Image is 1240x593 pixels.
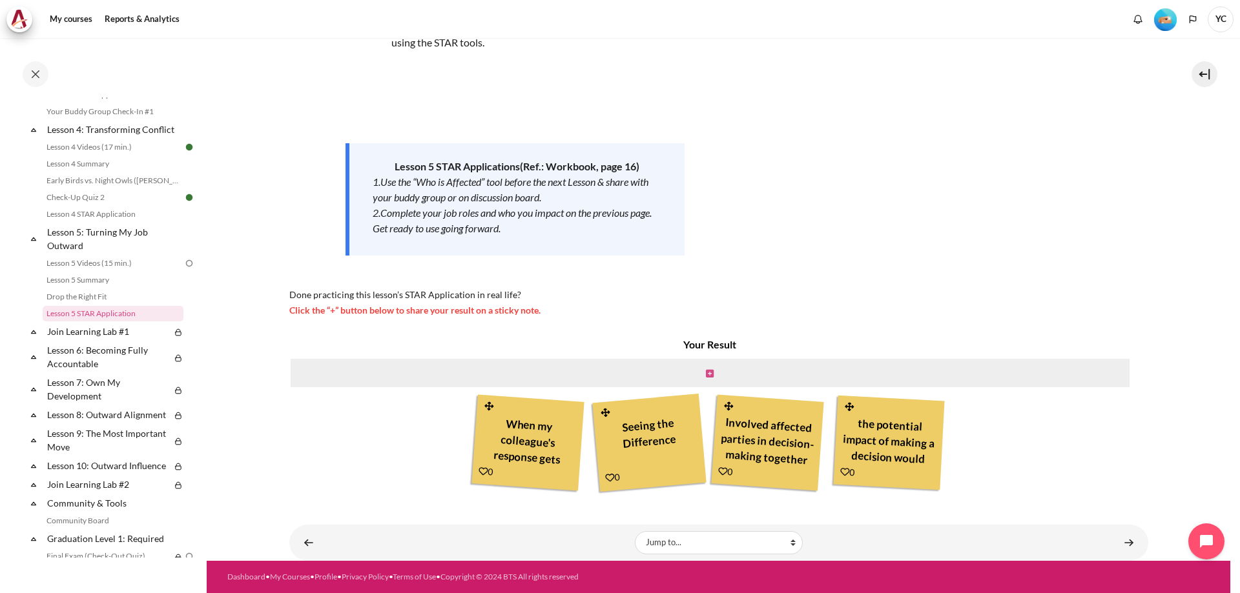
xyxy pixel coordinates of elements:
[43,104,183,119] a: Your Buddy Group Check-In #1
[45,121,183,138] a: Lesson 4: Transforming Conflict
[183,257,195,269] img: To do
[440,572,579,581] a: Copyright © 2024 BTS All rights reserved
[841,411,937,469] div: the potential impact of making a decision would impact everyone in the job map
[45,425,170,456] a: Lesson 9: The Most Important Move
[1116,530,1142,555] a: Community Board ►
[45,223,183,254] a: Lesson 5: Turning My Job Outward
[27,408,40,421] span: Collapse
[100,6,184,32] a: Reports & Analytics
[479,464,493,478] div: 0
[183,550,195,562] img: To do
[45,530,183,547] a: Graduation Level 1: Required
[479,467,488,476] i: Add a Like
[719,410,816,470] div: Involved affected parties in decision-making together for positive outcomes.
[27,123,40,136] span: Collapse
[479,410,576,470] div: When my colleague's response gets further delayed, my team's performance will be most impacted.
[183,141,195,153] img: Done
[45,476,170,493] a: Join Learning Lab #2
[43,548,170,564] a: Final Exam (Check-Out Quiz)
[27,478,40,491] span: Collapse
[289,305,541,316] span: Click the “+” button below to share your result on a sticky note.
[43,272,183,288] a: Lesson 5 Summary
[289,19,386,116] img: df
[27,459,40,472] span: Collapse
[1154,7,1177,31] div: Level #2
[45,6,97,32] a: My courses
[45,374,170,405] a: Lesson 7: Own My Development
[27,350,40,363] span: Collapse
[840,465,855,479] div: 0
[1154,8,1177,31] img: Level #2
[296,530,322,555] a: ◄ Drop the Right Fit
[1128,10,1148,29] div: Show notification window with no new notifications
[27,434,40,447] span: Collapse
[723,401,734,411] i: Drag and drop this note
[600,410,698,471] div: Seeing the Difference
[43,139,183,155] a: Lesson 4 Videos (17 min.)
[27,497,40,510] span: Collapse
[270,572,310,581] a: My Courses
[43,306,183,321] a: Lesson 5 STAR Application
[43,156,183,172] a: Lesson 4 Summary
[1149,7,1182,31] a: Level #2
[1183,10,1203,29] button: Languages
[718,467,728,476] i: Add a Like
[43,206,183,222] a: Lesson 4 STAR Application
[45,323,170,340] a: Join Learning Lab #1
[1208,6,1234,32] span: YC
[342,572,389,581] a: Privacy Policy
[6,6,39,32] a: Architeck Architeck
[718,464,733,478] div: 0
[523,160,636,172] span: Ref.: Workbook, page 16
[43,190,183,205] a: Check-Up Quiz 2
[45,494,183,512] a: Community & Tools
[45,341,170,372] a: Lesson 6: Becoming Fully Accountable
[27,383,40,396] span: Collapse
[843,402,855,412] i: Drag and drop this note
[393,572,436,581] a: Terms of Use
[45,406,170,423] a: Lesson 8: Outward Alignment
[605,473,615,483] i: Add a Like
[10,10,28,29] img: Architeck
[27,532,40,545] span: Collapse
[840,467,850,477] i: Add a Like
[706,369,714,378] i: Create new note in this column
[315,572,337,581] a: Profile
[599,408,612,417] i: Drag and drop this note
[373,205,661,236] div: 2.Complete your job roles and who you impact on the previous page. Get ready to use going forward.
[395,160,520,172] strong: Lesson 5 STAR Applications
[520,160,639,172] strong: ( )
[289,337,1131,352] h4: Your Result
[27,325,40,338] span: Collapse
[289,289,521,300] span: Done practicing this lesson’s STAR Application in real life?
[373,174,661,205] div: 1.Use the “Who is Affected” tool before the next Lesson & share with your buddy group or on discu...
[227,571,774,583] div: • • • • •
[43,173,183,188] a: Early Birds vs. Night Owls ([PERSON_NAME]'s Story)
[483,401,495,411] i: Drag and drop this note
[43,513,183,528] a: Community Board
[604,470,620,485] div: 0
[27,232,40,245] span: Collapse
[227,572,265,581] a: Dashboard
[45,457,170,474] a: Lesson 10: Outward Influence
[1208,6,1234,32] a: User menu
[183,192,195,203] img: Done
[43,289,183,305] a: Drop the Right Fit
[43,256,183,271] a: Lesson 5 Videos (15 min.)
